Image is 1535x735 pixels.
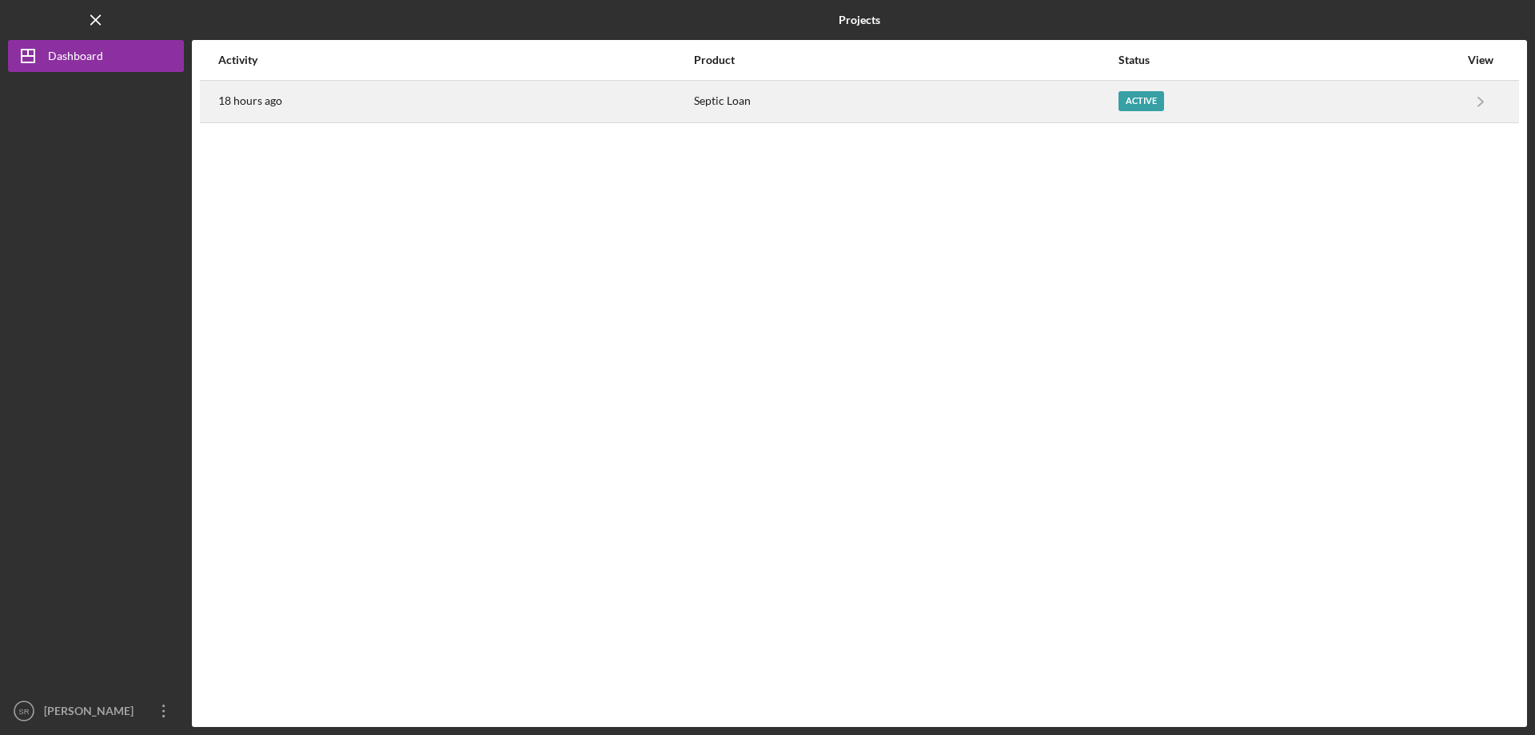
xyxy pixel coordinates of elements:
[1118,91,1164,111] div: Active
[48,40,103,76] div: Dashboard
[694,82,1116,122] div: Septic Loan
[694,54,1116,66] div: Product
[839,14,880,26] b: Projects
[1118,54,1459,66] div: Status
[1461,54,1501,66] div: View
[218,94,282,107] time: 2025-09-10 19:55
[8,695,184,727] button: SR[PERSON_NAME]
[8,40,184,72] button: Dashboard
[40,695,144,731] div: [PERSON_NAME]
[18,707,29,716] text: SR
[218,54,692,66] div: Activity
